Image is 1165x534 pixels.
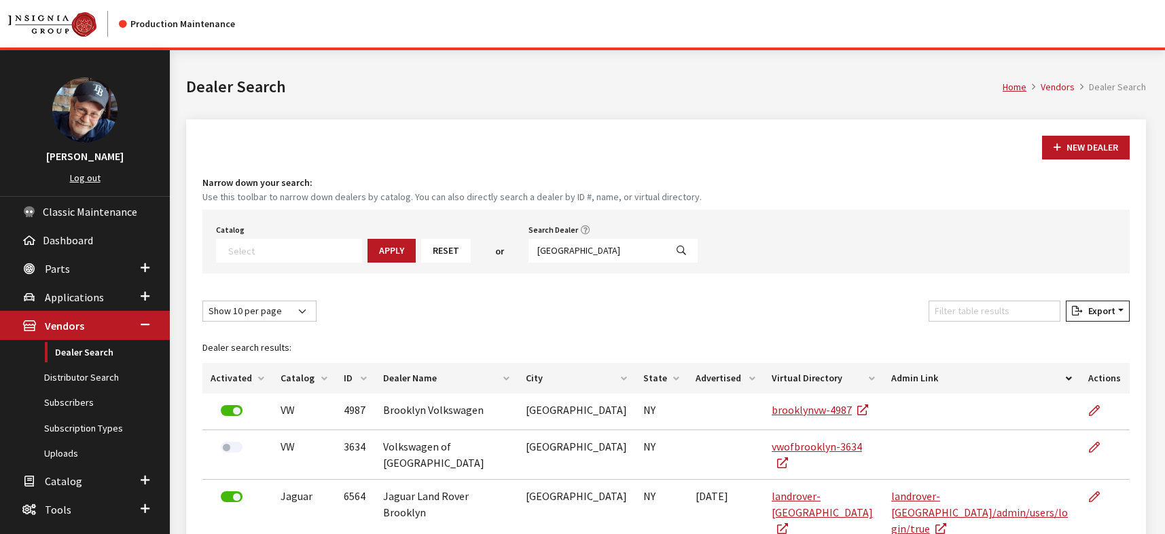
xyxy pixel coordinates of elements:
[764,363,883,394] th: Virtual Directory: activate to sort column ascending
[202,332,1130,363] caption: Dealer search results:
[665,239,698,263] button: Search
[375,394,518,430] td: Brooklyn Volkswagen
[272,363,336,394] th: Catalog: activate to sort column ascending
[45,290,104,304] span: Applications
[929,301,1060,322] input: Filter table results
[1026,80,1075,94] li: Vendors
[202,190,1130,204] small: Use this toolbar to narrow down dealers by catalog. You can also directly search a dealer by ID #...
[635,430,687,480] td: NY
[70,172,101,184] a: Log out
[336,394,375,430] td: 4987
[375,363,518,394] th: Dealer Name: activate to sort column ascending
[52,77,118,142] img: Ray Goodwin
[772,403,868,417] a: brooklynvw-4987
[202,176,1130,190] h4: Narrow down your search:
[45,474,82,488] span: Catalog
[518,430,635,480] td: [GEOGRAPHIC_DATA]
[368,239,416,263] button: Apply
[43,233,93,247] span: Dashboard
[883,363,1080,394] th: Admin Link: activate to sort column descending
[635,394,687,430] td: NY
[43,205,137,218] span: Classic Maintenance
[421,239,471,263] button: Reset
[1088,394,1111,427] a: Edit Dealer
[216,224,245,236] label: Catalog
[45,320,84,333] span: Vendors
[1042,136,1130,159] button: New Dealer
[1075,80,1146,94] li: Dealer Search
[518,363,635,394] th: City: activate to sort column ascending
[45,503,71,516] span: Tools
[8,12,96,37] img: Catalog Maintenance
[375,430,518,480] td: Volkswagen of [GEOGRAPHIC_DATA]
[216,239,362,263] span: Select
[336,430,375,480] td: 3634
[528,224,578,236] label: Search Dealer
[8,11,119,37] a: Insignia Group logo
[272,430,336,480] td: VW
[687,363,764,394] th: Advertised: activate to sort column ascending
[495,244,504,259] span: or
[228,244,361,256] textarea: Search
[528,239,666,263] input: Search
[14,148,156,164] h3: [PERSON_NAME]
[635,363,687,394] th: State: activate to sort column ascending
[1088,430,1111,464] a: Edit Dealer
[221,405,243,416] label: Deactivate Dealer
[1080,363,1130,394] th: Actions
[221,491,243,502] label: Deactivate Dealer
[119,17,235,31] div: Production Maintenance
[272,394,336,430] td: VW
[1003,81,1026,93] a: Home
[186,75,1003,99] h1: Dealer Search
[45,262,70,275] span: Parts
[1088,480,1111,514] a: Edit Dealer
[221,442,243,453] label: Activate Dealer
[1083,305,1115,317] span: Export
[336,363,375,394] th: ID: activate to sort column ascending
[772,440,862,470] a: vwofbrooklyn-3634
[202,363,272,394] th: Activated: activate to sort column ascending
[1066,301,1130,322] button: Export
[518,394,635,430] td: [GEOGRAPHIC_DATA]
